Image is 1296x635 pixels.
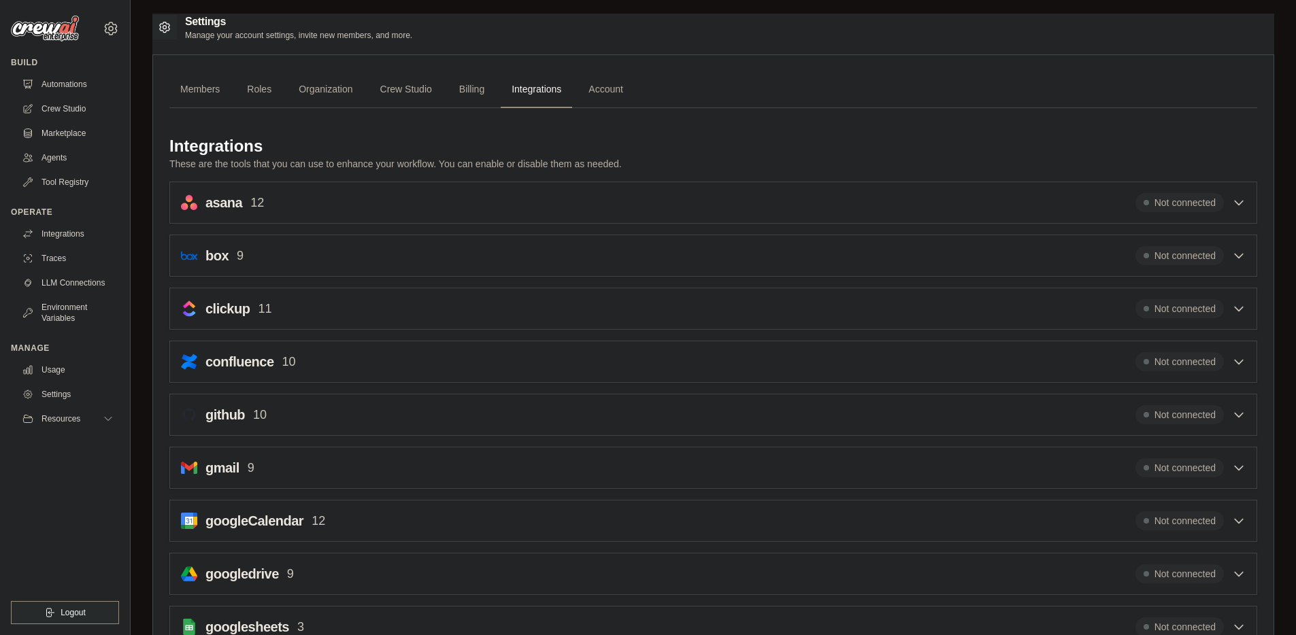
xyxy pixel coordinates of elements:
img: asana.svg [181,194,197,211]
h2: asana [205,193,242,212]
p: 10 [253,406,267,424]
button: Resources [16,408,119,430]
span: Not connected [1135,299,1224,318]
h2: box [205,246,229,265]
h2: gmail [205,458,239,477]
a: Marketplace [16,122,119,144]
p: 9 [248,459,254,477]
span: Logout [61,607,86,618]
a: Automations [16,73,119,95]
img: googleCalendar.svg [181,513,197,529]
span: Not connected [1135,352,1224,371]
p: These are the tools that you can use to enhance your workflow. You can enable or disable them as ... [169,157,1257,171]
button: Logout [11,601,119,624]
p: Manage your account settings, invite new members, and more. [185,30,412,41]
span: Not connected [1135,193,1224,212]
a: Traces [16,247,119,269]
a: Usage [16,359,119,381]
h2: github [205,405,245,424]
a: Environment Variables [16,296,119,329]
a: Tool Registry [16,171,119,193]
img: Logo [11,16,79,41]
span: Not connected [1135,405,1224,424]
div: Operate [11,207,119,218]
span: Not connected [1135,511,1224,530]
p: 12 [250,194,264,212]
a: Members [169,71,231,108]
div: Build [11,57,119,68]
h2: confluence [205,352,274,371]
h2: googledrive [205,564,279,583]
span: Not connected [1135,564,1224,583]
a: Integrations [501,71,572,108]
a: Agents [16,147,119,169]
p: 10 [282,353,296,371]
h2: clickup [205,299,250,318]
img: clickup.svg [181,301,197,317]
a: Crew Studio [369,71,443,108]
p: 11 [258,300,271,318]
span: Not connected [1135,246,1224,265]
img: github.svg [181,407,197,423]
span: Resources [41,413,80,424]
img: box.svg [181,247,197,264]
p: 9 [287,565,294,583]
h2: Settings [185,14,412,30]
div: Manage [11,343,119,354]
a: LLM Connections [16,272,119,294]
img: gmail.svg [181,460,197,476]
a: Crew Studio [16,98,119,120]
p: 12 [312,512,325,530]
p: 9 [237,247,244,265]
a: Settings [16,383,119,405]
span: Not connected [1135,458,1224,477]
h2: googleCalendar [205,511,303,530]
img: googledrive.svg [181,566,197,582]
div: Integrations [169,135,263,157]
a: Integrations [16,223,119,245]
img: confluence.svg [181,354,197,370]
img: googlesheets.svg [181,619,197,635]
a: Roles [236,71,282,108]
a: Account [578,71,634,108]
a: Organization [288,71,363,108]
a: Billing [448,71,495,108]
